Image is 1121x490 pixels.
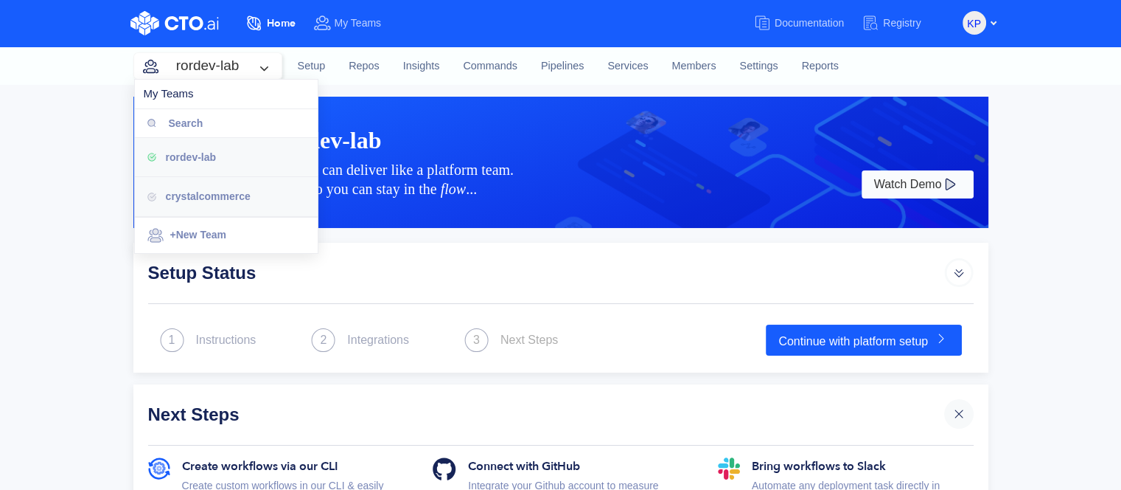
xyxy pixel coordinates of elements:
[660,46,728,86] a: Members
[347,331,409,349] div: Integrations
[967,12,981,35] span: KP
[944,258,974,287] img: arrow_icon_default.svg
[245,10,313,37] a: Home
[130,11,219,35] img: CTO.ai Logo
[468,458,688,478] div: Connect with GitHub
[862,170,974,199] button: Watch Demo
[963,11,986,35] button: KP
[313,10,399,37] a: My Teams
[311,328,335,352] img: next_step.svg
[464,328,489,352] img: next_step.svg
[775,17,844,29] span: Documentation
[596,46,660,86] a: Services
[166,151,216,163] span: rordev-lab
[862,10,938,37] a: Registry
[267,16,296,30] span: Home
[441,181,466,197] i: flow
[166,190,251,202] span: crystalcommerce
[148,399,944,429] div: Next Steps
[170,229,226,241] span: +New Team
[951,407,966,421] img: cross.svg
[500,331,558,349] div: Next Steps
[941,176,959,193] img: play-white.svg
[752,458,974,478] div: Bring workflows to Slack
[337,46,391,86] a: Repos
[391,46,452,86] a: Insights
[148,160,859,199] div: [URL] was built so any team can deliver like a platform team. Let us do all the hard , so you can...
[753,10,862,37] a: Documentation
[148,258,944,287] div: Setup Status
[160,328,184,352] img: next_step.svg
[451,46,529,86] a: Commands
[286,46,338,86] a: Setup
[134,53,282,79] button: rordev-lab
[529,46,596,86] a: Pipelines
[169,109,309,137] input: Search
[135,80,318,109] div: My Teams
[883,17,921,29] span: Registry
[727,46,789,86] a: Settings
[335,17,382,29] span: My Teams
[766,325,961,356] a: Continue with platform setup
[789,46,850,86] a: Reports
[196,331,256,349] div: Instructions
[182,458,338,475] span: Create workflows via our CLI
